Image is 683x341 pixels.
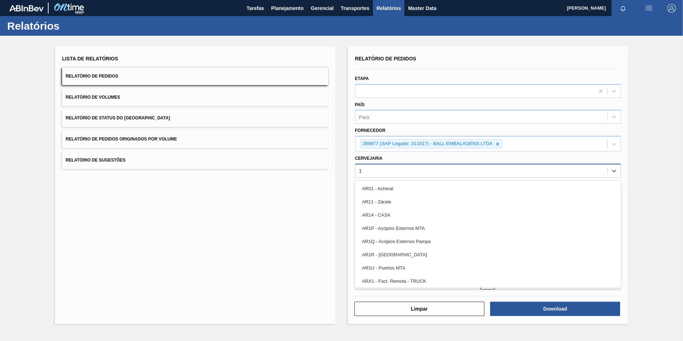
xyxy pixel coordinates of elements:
span: Relatórios [377,4,401,13]
button: Relatório de Pedidos [62,68,328,85]
span: Transportes [341,4,369,13]
div: País [359,114,370,120]
span: Lista de Relatórios [62,56,118,61]
span: Relatório de Status do [GEOGRAPHIC_DATA] [66,115,170,120]
span: Gerencial [311,4,334,13]
button: Relatório de Volumes [62,89,328,106]
span: Relatório de Pedidos [355,56,417,61]
button: Download [490,302,620,316]
label: Cervejaria [355,156,383,161]
button: Relatório de Sugestões [62,152,328,169]
div: AR01 - Acheral [355,182,621,195]
span: Planejamento [271,4,304,13]
h1: Relatórios [7,22,134,30]
label: País [355,102,365,107]
button: Relatório de Status do [GEOGRAPHIC_DATA] [62,109,328,127]
label: Fornecedor [355,128,385,133]
span: Tarefas [246,4,264,13]
div: AR11 - Zárate [355,195,621,208]
div: AR1P - Acópios Externos MTA [355,222,621,235]
span: Relatório de Volumes [66,95,120,100]
button: Relatório de Pedidos Originados por Volume [62,130,328,148]
button: Notificações [612,3,634,13]
img: TNhmsLtSVTkK8tSr43FrP2fwEKptu5GPRR3wAAAABJRU5ErkJggg== [9,5,44,11]
div: AR14 - CASA [355,208,621,222]
span: Relatório de Pedidos Originados por Volume [66,137,177,142]
div: 289877 (SAP Legado: 311017) - BALL EMBALAGENS LTDA [360,139,494,148]
div: AR1Q - Acópios Externos Pampa [355,235,621,248]
span: Relatório de Sugestões [66,158,126,163]
img: userActions [644,4,653,13]
span: Relatório de Pedidos [66,74,118,79]
div: AR1U - Puertos MTA [355,261,621,275]
label: Etapa [355,76,369,81]
img: Logout [667,4,676,13]
span: Master Data [408,4,436,13]
button: Limpar [354,302,484,316]
div: AR1R - [GEOGRAPHIC_DATA] [355,248,621,261]
div: ARX1 - Fact. Remota - TRUCK [355,275,621,288]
